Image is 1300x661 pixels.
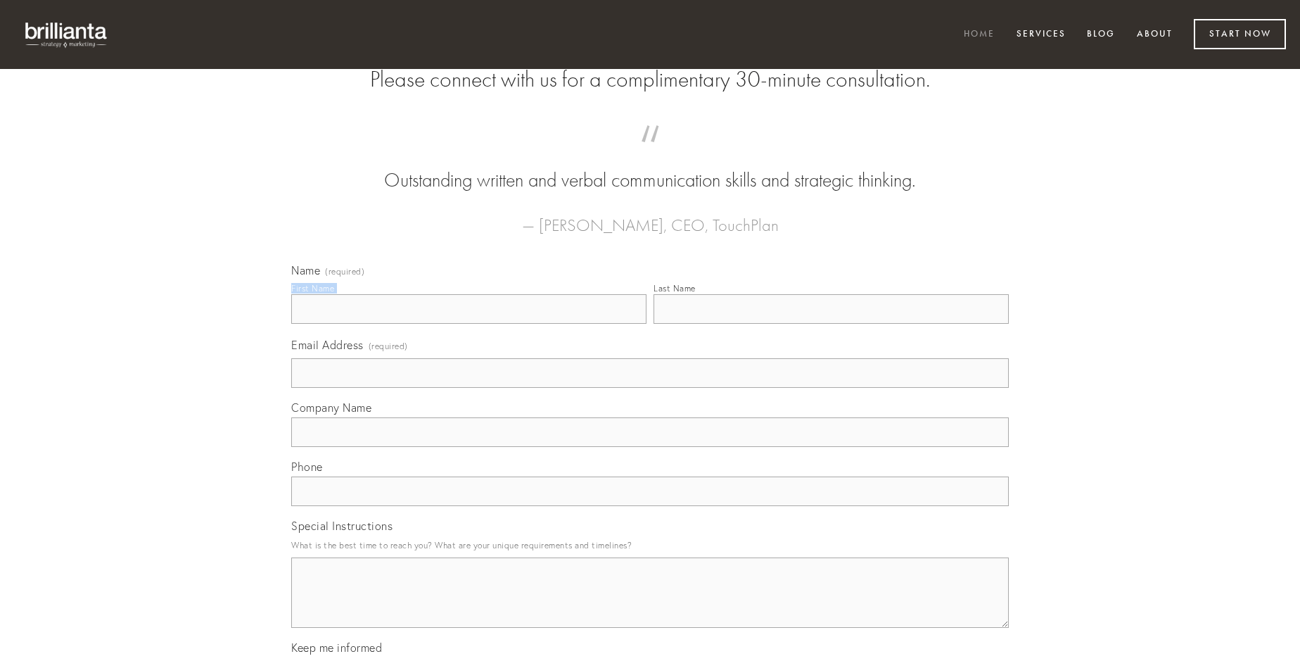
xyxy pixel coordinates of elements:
[14,14,120,55] img: brillianta - research, strategy, marketing
[325,267,364,276] span: (required)
[291,283,334,294] div: First Name
[291,460,323,474] span: Phone
[654,283,696,294] div: Last Name
[314,139,986,167] span: “
[314,194,986,239] figcaption: — [PERSON_NAME], CEO, TouchPlan
[291,338,364,352] span: Email Address
[291,641,382,655] span: Keep me informed
[1194,19,1286,49] a: Start Now
[291,66,1009,93] h2: Please connect with us for a complimentary 30-minute consultation.
[1128,23,1182,46] a: About
[291,263,320,277] span: Name
[291,536,1009,555] p: What is the best time to reach you? What are your unique requirements and timelines?
[314,139,986,194] blockquote: Outstanding written and verbal communication skills and strategic thinking.
[1007,23,1075,46] a: Services
[291,401,371,415] span: Company Name
[1078,23,1124,46] a: Blog
[291,519,393,533] span: Special Instructions
[955,23,1004,46] a: Home
[369,336,408,355] span: (required)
